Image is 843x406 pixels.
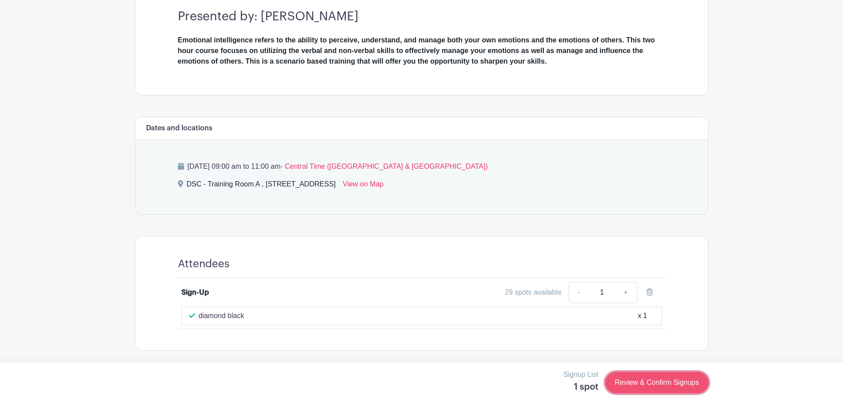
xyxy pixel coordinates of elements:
[178,161,666,172] p: [DATE] 09:00 am to 11:00 am
[146,124,212,133] h6: Dates and locations
[181,287,209,298] div: Sign-Up
[281,163,488,170] span: - Central Time ([GEOGRAPHIC_DATA] & [GEOGRAPHIC_DATA])
[569,282,589,303] a: -
[178,258,230,270] h4: Attendees
[178,36,655,65] strong: Emotional intelligence refers to the ability to perceive, understand, and manage both your own em...
[563,382,598,392] h5: 1 spot
[343,179,384,193] a: View on Map
[563,369,598,380] p: Signup List
[638,311,647,321] div: x 1
[605,372,708,393] a: Review & Confirm Signups
[178,9,666,24] h3: Presented by: [PERSON_NAME]
[505,287,562,298] div: 29 spots available
[199,311,244,321] p: diamond black
[187,179,336,193] div: DSC - Training Room A , [STREET_ADDRESS]
[615,282,637,303] a: +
